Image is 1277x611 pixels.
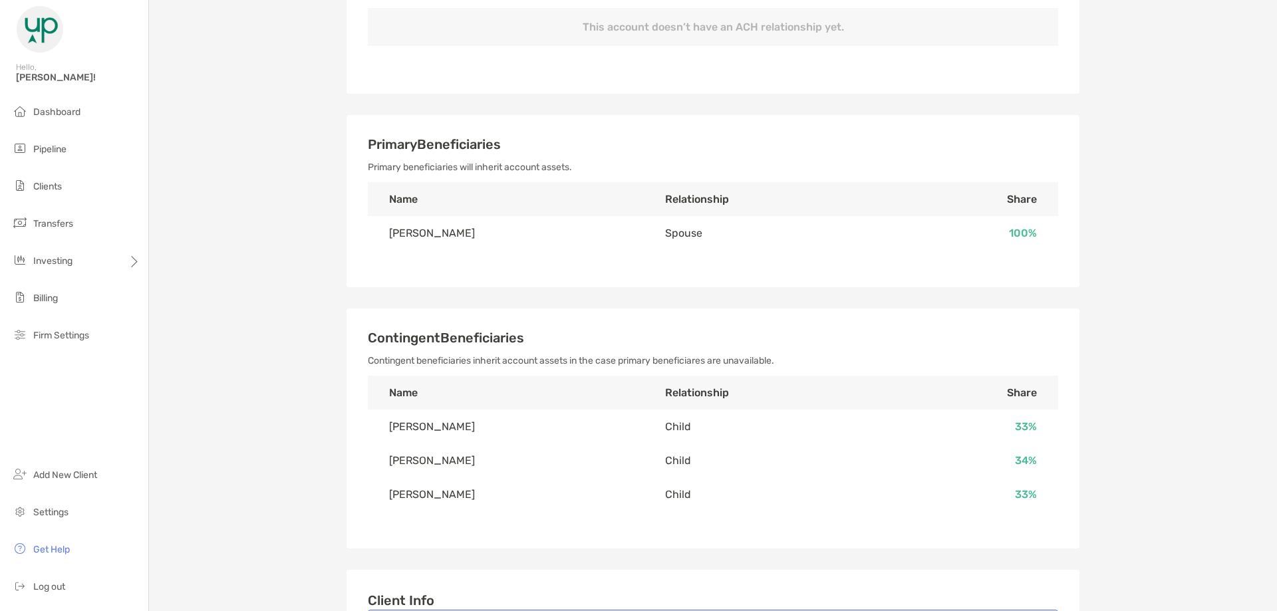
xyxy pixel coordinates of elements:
[33,581,65,592] span: Log out
[368,216,644,250] td: [PERSON_NAME]
[368,352,1058,369] p: Contingent beneficiaries inherit account assets in the case primary beneficiares are unavailable.
[12,252,28,268] img: investing icon
[891,216,1058,250] td: 100 %
[12,140,28,156] img: pipeline icon
[33,507,69,518] span: Settings
[368,477,644,511] td: [PERSON_NAME]
[12,215,28,231] img: transfers icon
[891,376,1058,410] th: Share
[16,72,140,83] span: [PERSON_NAME]!
[12,541,28,556] img: get-help icon
[368,8,1058,46] p: This account doesn’t have an ACH relationship yet.
[33,181,62,192] span: Clients
[368,136,501,152] span: Primary Beneficiaries
[644,216,890,250] td: Spouse
[891,182,1058,216] th: Share
[12,503,28,519] img: settings icon
[12,103,28,119] img: dashboard icon
[644,410,890,443] td: Child
[12,178,28,193] img: clients icon
[644,477,890,511] td: Child
[33,106,80,118] span: Dashboard
[12,466,28,482] img: add_new_client icon
[16,5,64,53] img: Zoe Logo
[368,410,644,443] td: [PERSON_NAME]
[368,443,644,477] td: [PERSON_NAME]
[368,159,1058,176] p: Primary beneficiaries will inherit account assets.
[33,255,72,267] span: Investing
[891,443,1058,477] td: 34 %
[368,376,644,410] th: Name
[33,144,67,155] span: Pipeline
[33,330,89,341] span: Firm Settings
[891,410,1058,443] td: 33 %
[33,218,73,229] span: Transfers
[33,469,97,481] span: Add New Client
[891,477,1058,511] td: 33 %
[368,330,524,346] span: Contingent Beneficiaries
[12,326,28,342] img: firm-settings icon
[644,443,890,477] td: Child
[33,544,70,555] span: Get Help
[33,293,58,304] span: Billing
[644,376,890,410] th: Relationship
[368,591,1058,610] h5: Client Info
[12,578,28,594] img: logout icon
[644,182,890,216] th: Relationship
[368,182,644,216] th: Name
[12,289,28,305] img: billing icon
